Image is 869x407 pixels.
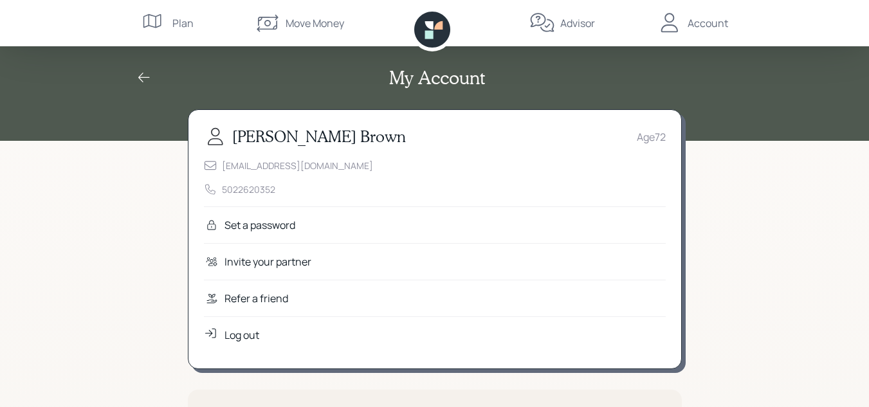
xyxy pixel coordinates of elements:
div: Log out [224,327,259,343]
div: Move Money [286,15,344,31]
div: Account [688,15,728,31]
div: Age 72 [637,129,666,145]
div: Refer a friend [224,291,288,306]
h2: My Account [389,67,485,89]
div: Advisor [560,15,595,31]
div: Plan [172,15,194,31]
h3: [PERSON_NAME] Brown [232,127,406,146]
div: [EMAIL_ADDRESS][DOMAIN_NAME] [222,159,373,172]
div: Set a password [224,217,295,233]
div: 5022620352 [222,183,275,196]
div: Invite your partner [224,254,311,269]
